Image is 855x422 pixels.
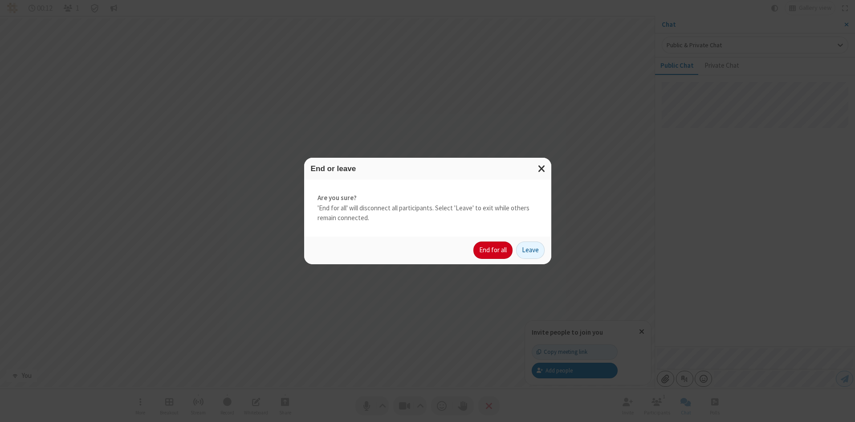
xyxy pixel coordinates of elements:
[311,164,545,173] h3: End or leave
[318,193,538,203] strong: Are you sure?
[516,242,545,259] button: Leave
[533,158,551,180] button: Close modal
[304,180,551,237] div: 'End for all' will disconnect all participants. Select 'Leave' to exit while others remain connec...
[473,242,513,259] button: End for all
